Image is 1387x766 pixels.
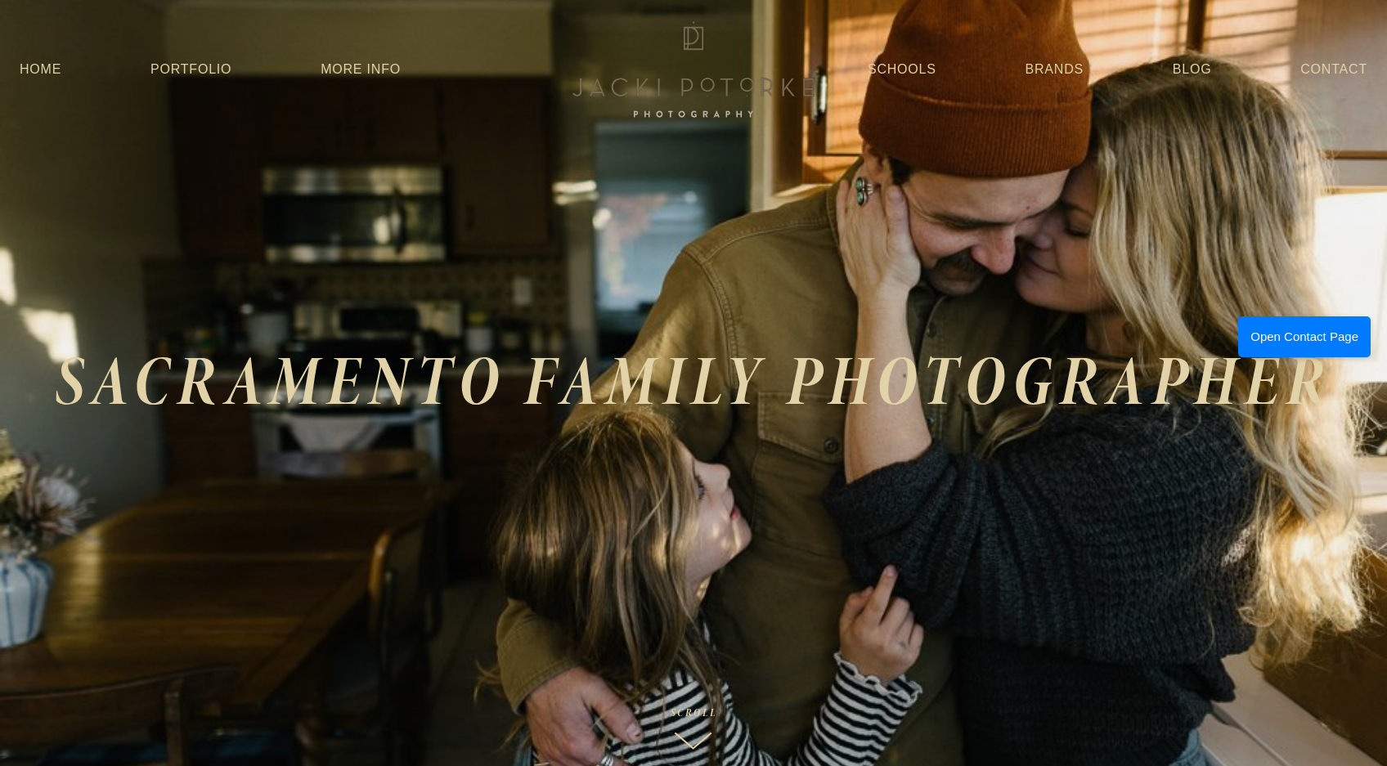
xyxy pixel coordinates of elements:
em: SACRAMENTO FAMILY PHOTOGRAPHER [55,333,1333,428]
div: Scroll [671,707,717,719]
button: Open Contact Page [1238,316,1371,357]
a: Blog [1173,55,1212,84]
a: Portfolio [150,62,231,76]
a: Brands [1026,55,1084,84]
a: More Info [321,55,401,84]
a: Schools [868,55,936,84]
a: Contact [1300,55,1367,84]
a: Home [20,55,61,84]
img: Jacki Potorke Sacramento Family Photographer [563,17,824,122]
